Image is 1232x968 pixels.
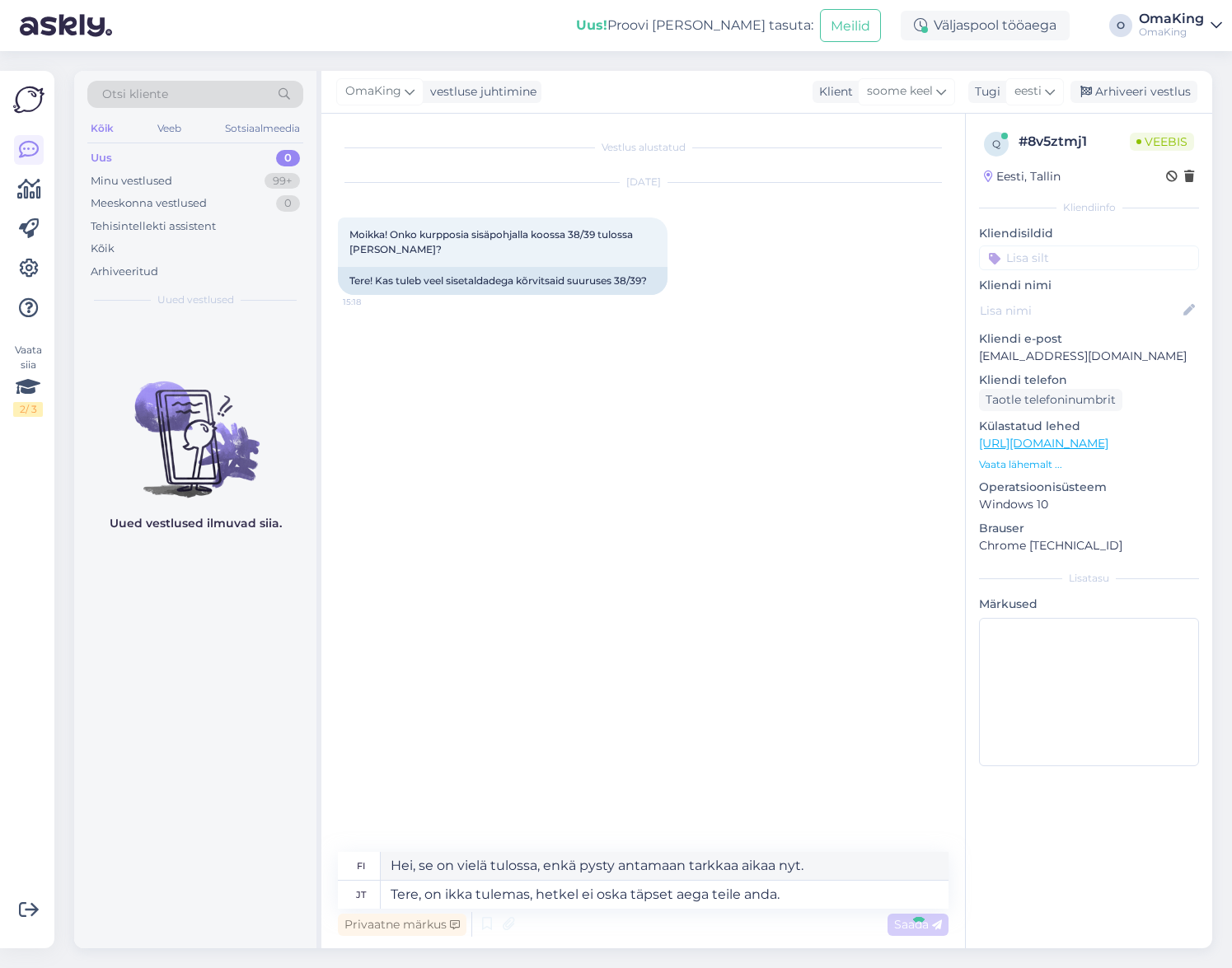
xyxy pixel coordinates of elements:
[91,241,115,255] font: Kõik
[349,274,647,287] font: Tere! Kas tuleb veel sisetaldadega kõrvitsaid suuruses 38/39?
[979,479,1107,494] font: Operatsioonisüsteem
[15,344,42,371] font: Vaata siia
[284,151,292,164] font: 0
[979,436,1108,451] a: [URL][DOMAIN_NAME]
[430,84,536,99] font: vestluse juhtimine
[607,17,813,33] font: Proovi [PERSON_NAME] tasuta:
[1095,84,1191,99] font: Arhiveeri vestlus
[576,17,607,33] font: Uus!
[1019,133,1028,149] font: #
[975,84,1000,99] font: Tugi
[979,278,1052,292] font: Kliendi nimi
[1117,19,1125,31] font: O
[820,9,881,41] button: Meilid
[1069,572,1109,584] font: Lisatasu
[91,122,114,134] font: Kõik
[992,138,1000,150] font: q
[1014,83,1042,98] font: eesti
[157,293,234,306] font: Uued vestlused
[819,84,853,99] font: Klient
[867,83,933,98] font: soome keel
[979,246,1199,270] input: Lisa silt
[979,372,1067,387] font: Kliendi telefon
[979,596,1038,611] font: Märkused
[979,331,1062,346] font: Kliendi e-post
[1139,12,1222,39] a: OmaKingOmaKing
[979,538,1122,553] font: Chrome [TECHNICAL_ID]
[345,83,401,98] font: OmaKing
[91,196,207,209] font: Meeskonna vestlused
[996,169,1061,184] font: Eesti, Tallin
[1139,11,1204,26] font: OmaKing
[91,151,112,164] font: Uus
[74,352,316,500] img: Vestlusi pole
[102,87,168,101] font: Otsi kliente
[1028,133,1087,149] font: 8v5ztmj1
[273,174,292,187] font: 99+
[831,18,870,34] font: Meilid
[1139,26,1187,38] font: OmaKing
[13,84,45,115] img: Askly logo
[1145,134,1187,149] font: Veebis
[626,175,661,188] font: [DATE]
[91,174,172,187] font: Minu vestlused
[343,297,361,307] font: 15:18
[979,419,1080,433] font: Külastatud lehed
[26,403,37,415] font: / 3
[110,516,282,531] font: Uued vestlused ilmuvad siia.
[602,141,686,153] font: Vestlus alustatud
[157,122,181,134] font: Veeb
[979,458,1062,470] font: Vaata lähemalt ...
[979,521,1024,535] font: Brauser
[284,196,292,209] font: 0
[934,17,1056,33] font: Väljaspool tööaega
[980,302,1180,320] input: Lisa nimi
[225,122,300,134] font: Sotsiaalmeedia
[979,226,1053,241] font: Kliendisildid
[979,348,1187,363] font: [EMAIL_ADDRESS][DOMAIN_NAME]
[349,228,635,255] font: Moikka! Onko kurpposia sisäpohjalla koossa 38/39 tulossa [PERSON_NAME]?
[91,264,158,278] font: Arhiveeritud
[20,403,26,415] font: 2
[91,219,216,232] font: Tehisintellekti assistent
[986,392,1116,407] font: Taotle telefoninumbrit
[1063,201,1116,213] font: Kliendiinfo
[979,497,1048,512] font: Windows 10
